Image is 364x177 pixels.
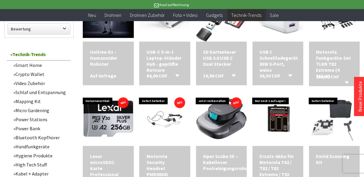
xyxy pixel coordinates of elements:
[100,9,126,21] a: Drohnen
[260,73,281,79] span: 39,50 CHF
[227,9,266,21] a: Technik-Trends
[10,70,71,79] a: Crypto Wallet
[10,160,71,169] a: High Tech Stuff
[7,48,71,61] a: Technik-Trends
[337,80,352,87] button: In den Warenkorb
[316,153,353,165] div: Emlid Scanning Kit
[90,49,126,67] a: Unitree G1 – Humanoider Roboter Auf Anfrage
[203,73,224,79] span: 19,90 CHF
[10,133,71,142] a: Bluetooth Kopfhörer
[139,100,190,138] img: Motorola Security Headset PMR00641
[147,49,183,73] a: USB-C 5-in-1 Laptop-Ständer Hub - geprüfte Retoure 84,00 CHF In den Warenkorb
[203,153,240,171] div: Aiper Scuba SE – Kabelloser Poolreinigungsroboter
[316,74,340,80] span: 289,00 CHF
[10,61,71,70] a: Smart Home
[260,49,296,73] div: USB C Schnellladegerät 65W 3-Port, weiss
[253,93,303,144] img: Ersatz-Akku für Motorola T62 / T82 / T82 Extreme / T92
[203,49,240,67] a: SD Kartenleser USB 3.0 USB C Dual Stecker 19,90 CHF In den Warenkorb
[168,73,182,81] button: In den Warenkorb
[203,49,240,67] div: SD Kartenleser USB 3.0 USB C Dual Stecker
[206,12,223,18] span: Gadgets
[147,73,167,79] span: 84,00 CHF
[202,9,227,21] a: Gadgets
[316,49,353,79] a: Motorola Funkgeräte-Set TLKR T82 Extreme (4 Stück) 289,00 CHF In den Warenkorb
[316,153,353,165] a: Emlid Scanning Kit 495,00 CHF In den Warenkorb
[130,12,165,18] span: Drohnen Zubehör
[270,12,279,18] span: Sale
[90,49,126,67] div: Unitree G1 – Humanoider Roboter
[10,124,71,133] a: Power Bank
[84,9,100,21] a: Neu
[10,115,71,124] a: Power Stations
[309,93,360,144] img: Emlid Scanning Kit
[105,12,121,18] span: Drohnen
[10,151,71,160] a: Hygiene Produkte
[203,153,240,171] a: Aiper Scuba SE – Kabelloser Poolreinigungsroboter 163,00 CHF In den Warenkorb
[231,12,262,18] span: Technik-Trends
[126,9,169,21] a: Drohnen Zubehör
[266,9,283,21] a: Sale
[10,142,71,151] a: Handfunkgeräte
[8,24,70,34] label: Bewertung
[10,79,71,88] a: Video Zubehör
[357,81,363,112] a: Neue Produkte
[147,49,183,73] div: USB-C 5-in-1 Laptop-Ständer Hub - geprüfte Retoure
[10,88,71,97] a: Schlaf und Entspannung
[316,49,353,79] div: Motorola Funkgeräte-Set TLKR T82 Extreme (4 Stück)
[281,73,295,81] button: In den Warenkorb
[10,106,71,115] a: Micro Gardening
[88,12,96,18] span: Neu
[169,9,202,21] a: Foto + Video
[224,73,239,81] button: In den Warenkorb
[260,49,296,73] a: USB C Schnellladegerät 65W 3-Port, weiss 39,50 CHF In den Warenkorb
[173,12,198,18] span: Foto + Video
[10,97,71,106] a: Mapping Kit
[83,100,134,138] img: Lexar microSDXC-Karte Professional Silver Plus 64 GB bis 256 GB
[90,73,116,79] span: Auf Anfrage
[196,99,247,139] img: Aiper Scuba SE – Kabelloser Poolreinigungsroboter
